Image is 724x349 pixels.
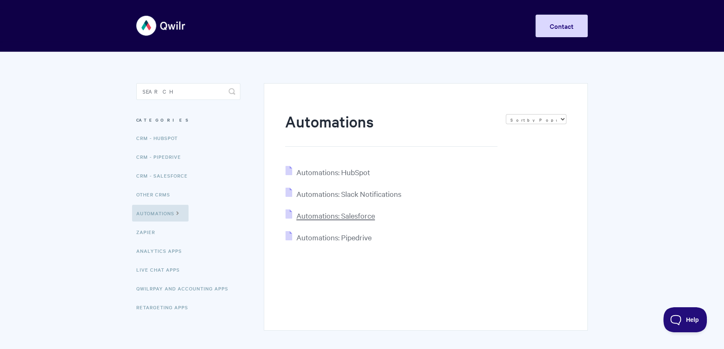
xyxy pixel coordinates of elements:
span: Automations: HubSpot [296,167,370,177]
a: CRM - HubSpot [136,130,184,146]
a: CRM - Pipedrive [136,148,187,165]
a: Automations: Salesforce [286,211,375,220]
a: Zapier [136,224,161,240]
img: Qwilr Help Center [136,10,186,41]
a: Analytics Apps [136,242,188,259]
input: Search [136,83,240,100]
a: Other CRMs [136,186,176,203]
a: Live Chat Apps [136,261,186,278]
a: CRM - Salesforce [136,167,194,184]
a: Automations: Pipedrive [286,232,372,242]
a: Automations [132,205,189,222]
a: Retargeting Apps [136,299,194,316]
span: Automations: Salesforce [296,211,375,220]
a: Automations: HubSpot [286,167,370,177]
h3: Categories [136,112,240,127]
a: Contact [535,15,588,37]
span: Automations: Slack Notifications [296,189,401,199]
a: QwilrPay and Accounting Apps [136,280,235,297]
iframe: Toggle Customer Support [663,307,707,332]
a: Automations: Slack Notifications [286,189,401,199]
span: Automations: Pipedrive [296,232,372,242]
h1: Automations [285,111,497,147]
select: Page reloads on selection [506,114,566,124]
